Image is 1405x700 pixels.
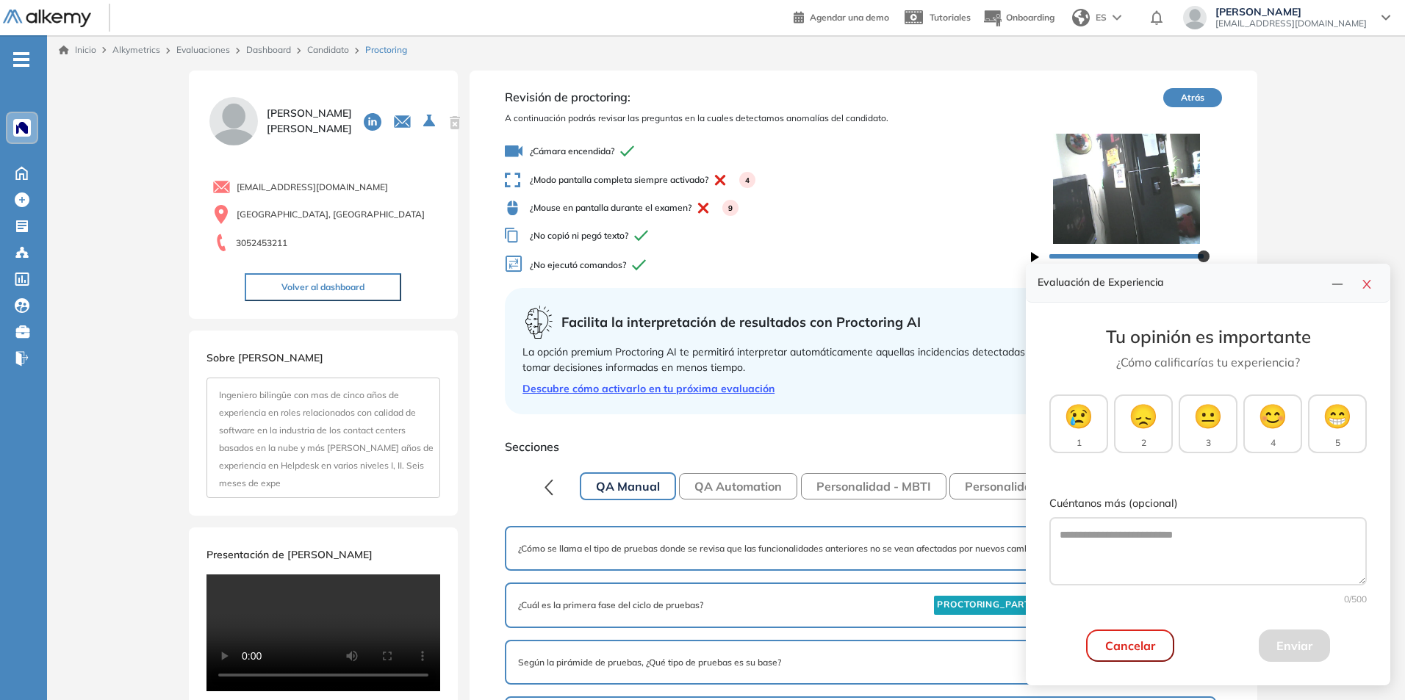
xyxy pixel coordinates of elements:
button: Atrás [1163,88,1222,107]
button: 😞2 [1114,394,1173,453]
span: 4 [1271,436,1276,450]
span: Facilita la interpretación de resultados con Proctoring AI [561,312,921,332]
span: Onboarding [1006,12,1054,23]
span: 😢 [1064,398,1093,433]
span: [PERSON_NAME] [PERSON_NAME] [267,106,352,137]
span: ¿Cuál es la primera fase del ciclo de pruebas? [518,599,703,612]
span: Agendar una demo [810,12,889,23]
span: ¿No copió ni pegó texto? [505,228,1031,243]
span: [GEOGRAPHIC_DATA], [GEOGRAPHIC_DATA] [237,208,425,221]
a: Evaluaciones [176,44,230,55]
span: ES [1096,11,1107,24]
span: [EMAIL_ADDRESS][DOMAIN_NAME] [1215,18,1367,29]
span: 3 [1206,436,1211,450]
div: La opción premium Proctoring AI te permitirá interpretar automáticamente aquellas incidencias det... [522,344,1204,375]
span: Presentación de [PERSON_NAME] [206,548,373,561]
span: 2 [1141,436,1146,450]
span: [PERSON_NAME] [1215,6,1367,18]
button: 😐3 [1179,394,1237,453]
span: ¿No ejecutó comandos? [505,255,1031,276]
div: 0 /500 [1049,593,1367,606]
span: Revisión de proctoring: [505,88,1031,106]
button: 😊4 [1243,394,1302,453]
span: 3052453211 [236,237,287,250]
a: Descubre cómo activarlo en tu próxima evaluación [522,381,1204,397]
span: 😁 [1323,398,1352,433]
h3: Tu opinión es importante [1049,326,1367,347]
span: 😐 [1193,398,1223,433]
a: Dashboard [246,44,291,55]
span: Según la pirámide de pruebas, ¿Qué tipo de pruebas es su base? [518,656,781,669]
h4: Evaluación de Experiencia [1038,276,1326,289]
span: ¿Modo pantalla completa siempre activado? [505,172,1031,188]
span: A continuación podrás revisar las preguntas en la cuales detectamos anomalías del candidato. [505,112,1031,125]
span: Tutoriales [930,12,971,23]
label: Cuéntanos más (opcional) [1049,496,1367,512]
img: Logo [3,10,91,28]
button: Cancelar [1086,629,1174,662]
span: PROCTORING_PARTIAL_CORRECT_ANSWER [934,596,1146,615]
span: Ingeniero bilingüe con mas de cinco años de experiencia en roles relacionados con calidad de soft... [219,389,434,488]
img: PROFILE_MENU_LOGO_USER [206,94,261,148]
i: - [13,58,29,61]
button: QA Automation [679,473,797,499]
button: line [1326,273,1349,293]
p: ¿Cómo calificarías tu experiencia? [1049,353,1367,371]
button: QA Manual [580,472,676,500]
button: Enviar [1259,629,1330,662]
button: Personalidad - MBTI [801,473,946,499]
button: 😢1 [1049,394,1108,453]
span: ¿Cámara encendida? [505,142,1031,160]
span: 1 [1077,436,1082,450]
span: ¿Mouse en pantalla durante el examen? [505,200,1031,216]
span: 😊 [1258,398,1287,433]
a: Candidato [307,44,349,55]
div: 4 [739,172,755,188]
span: 😞 [1129,398,1158,433]
span: line [1332,278,1343,290]
span: close [1361,278,1373,290]
a: Agendar una demo [794,7,889,25]
span: Sobre [PERSON_NAME] [206,351,323,364]
button: 😁5 [1308,394,1367,453]
span: 5 [1335,436,1340,450]
button: Volver al dashboard [245,273,401,301]
button: Personalidad Alkemy - INAP [949,473,1140,499]
button: Seleccione la evaluación activa [417,108,444,134]
button: Onboarding [982,2,1054,34]
span: [EMAIL_ADDRESS][DOMAIN_NAME] [237,181,388,194]
img: arrow [1113,15,1121,21]
img: world [1072,9,1090,26]
span: Alkymetrics [112,44,160,55]
span: ¿Cómo se llama el tipo de pruebas donde se revisa que las funcionalidades anteriores no se vean a... [518,542,1045,555]
a: Inicio [59,43,96,57]
span: Secciones [505,438,1222,455]
button: close [1355,273,1379,293]
span: Proctoring [365,43,407,57]
div: 9 [722,200,739,216]
img: https://assets.alkemy.org/workspaces/1394/c9baeb50-dbbd-46c2-a7b2-c74a16be862c.png [16,122,28,134]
